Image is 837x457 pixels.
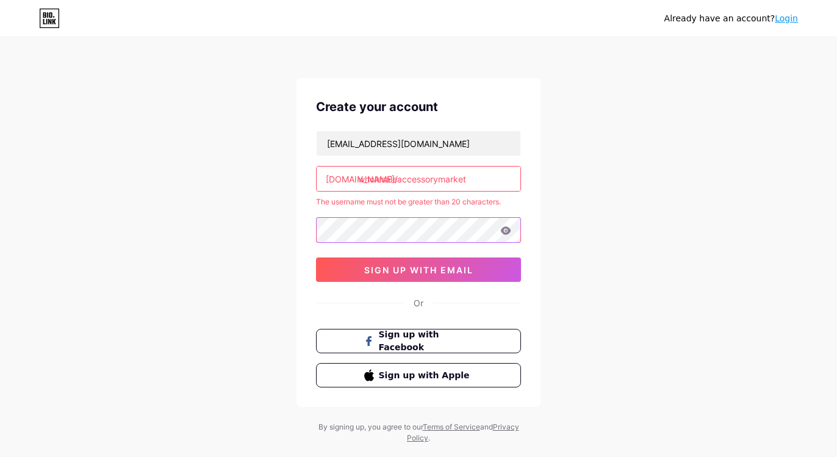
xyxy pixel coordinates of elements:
[326,173,398,185] div: [DOMAIN_NAME]/
[364,265,473,275] span: sign up with email
[316,329,521,353] button: Sign up with Facebook
[316,363,521,387] button: Sign up with Apple
[414,297,423,309] div: Or
[317,167,520,191] input: username
[315,422,522,444] div: By signing up, you agree to our and .
[379,369,473,382] span: Sign up with Apple
[316,257,521,282] button: sign up with email
[423,422,480,431] a: Terms of Service
[316,98,521,116] div: Create your account
[775,13,798,23] a: Login
[316,196,521,207] div: The username must not be greater than 20 characters.
[379,328,473,354] span: Sign up with Facebook
[317,131,520,156] input: Email
[664,12,798,25] div: Already have an account?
